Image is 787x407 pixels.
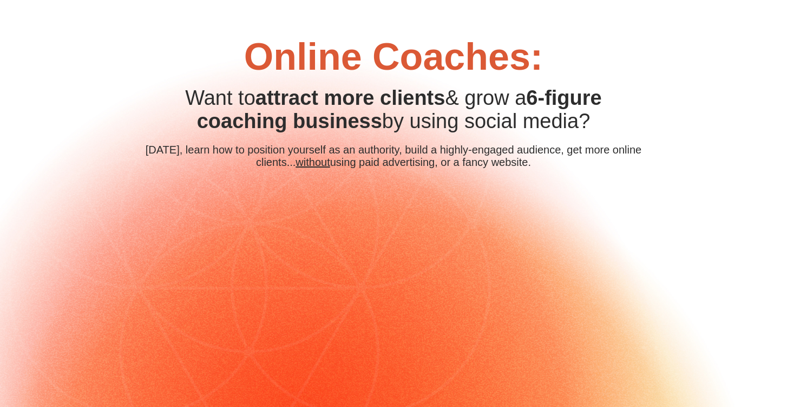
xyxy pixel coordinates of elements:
[244,36,543,78] b: Online Coaches:
[287,156,531,168] span: ... using paid advertising, or a fancy website.
[197,86,602,132] b: 6-figure coaching business
[145,144,642,169] div: [DATE], learn how to position yourself as an authority, build a highly-engaged audience, get more...
[255,86,445,109] b: attract more clients
[145,86,642,133] div: Want to & grow a by using social media?
[296,156,330,168] u: without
